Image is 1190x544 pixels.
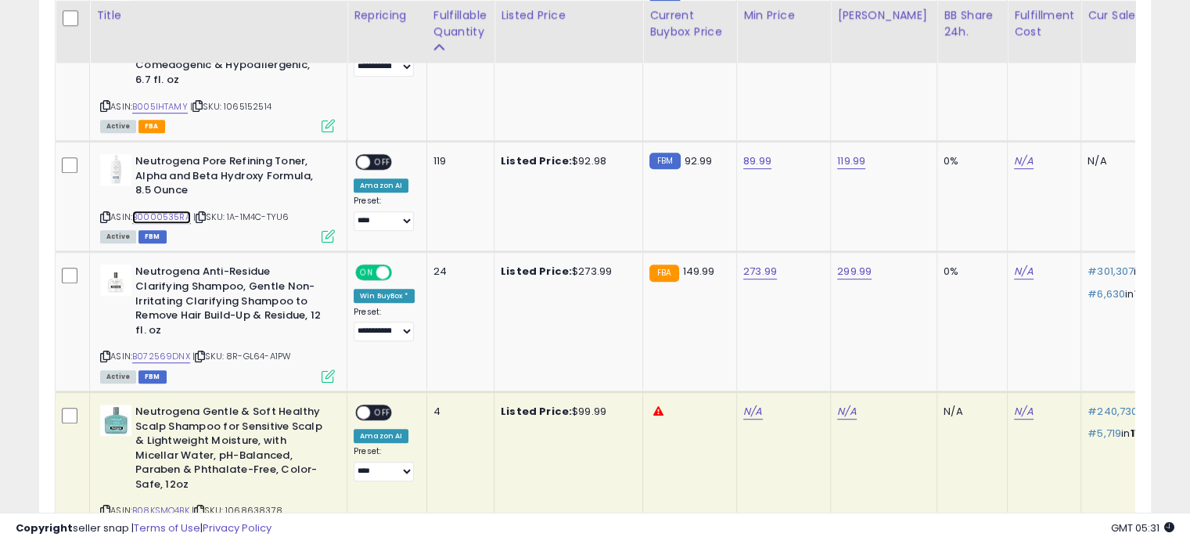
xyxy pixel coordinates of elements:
[138,120,165,133] span: FBA
[100,370,136,384] span: All listings currently available for purchase on Amazon
[1134,286,1181,301] span: 11057651
[501,404,572,419] b: Listed Price:
[192,350,291,362] span: | SKU: 8R-GL64-A1PW
[649,153,680,169] small: FBM
[135,265,325,341] b: Neutrogena Anti-Residue Clarifying Shampoo, Gentle Non-Irritating Clarifying Shampoo to Remove Ha...
[683,264,715,279] span: 149.99
[135,405,325,495] b: Neutrogena Gentle & Soft Healthy Scalp Shampoo for Sensitive Scalp & Lightweight Moisture, with M...
[100,230,136,243] span: All listings currently available for purchase on Amazon
[132,100,188,113] a: B005IHTAMY
[944,7,1001,40] div: BB Share 24h.
[354,7,420,23] div: Repricing
[944,265,995,279] div: 0%
[433,265,482,279] div: 24
[1014,404,1033,420] a: N/A
[685,153,713,168] span: 92.99
[354,178,408,193] div: Amazon AI
[100,405,131,436] img: 41yMmet1upL._SL40_.jpg
[649,7,730,40] div: Current Buybox Price
[190,100,271,113] span: | SKU: 1065152514
[1014,264,1033,279] a: N/A
[354,307,415,342] div: Preset:
[1111,521,1174,535] span: 2025-10-7 05:31 GMT
[1088,264,1134,279] span: #301,307
[100,265,131,296] img: 311aIooLu4L._SL40_.jpg
[743,153,771,169] a: 89.99
[944,405,995,419] div: N/A
[96,7,340,23] div: Title
[135,154,325,202] b: Neutrogena Pore Refining Toner, Alpha and Beta Hydroxy Formula, 8.5 Ounce
[837,404,856,420] a: N/A
[501,7,636,23] div: Listed Price
[743,264,777,279] a: 273.99
[390,266,415,279] span: OFF
[100,154,335,241] div: ASIN:
[132,211,191,224] a: B0000535RA
[501,265,631,279] div: $273.99
[1088,404,1138,419] span: #240,730
[433,7,487,40] div: Fulfillable Quantity
[354,429,408,443] div: Amazon AI
[16,521,73,535] strong: Copyright
[16,521,271,536] div: seller snap | |
[193,211,289,223] span: | SKU: 1A-1M4C-TYU6
[944,154,995,168] div: 0%
[837,264,872,279] a: 299.99
[203,521,271,535] a: Privacy Policy
[138,230,167,243] span: FBM
[354,196,415,231] div: Preset:
[837,153,865,169] a: 119.99
[837,7,930,23] div: [PERSON_NAME]
[501,154,631,168] div: $92.98
[100,120,136,133] span: All listings currently available for purchase on Amazon
[1014,7,1074,40] div: Fulfillment Cost
[354,289,415,303] div: Win BuyBox *
[370,406,395,420] span: OFF
[357,266,376,279] span: ON
[501,405,631,419] div: $99.99
[100,154,131,186] img: 31U5t4TnYlL._SL40_.jpg
[433,154,482,168] div: 119
[649,265,678,282] small: FBA
[1088,286,1125,301] span: #6,630
[138,370,167,384] span: FBM
[501,264,572,279] b: Listed Price:
[433,405,482,419] div: 4
[1130,426,1177,441] span: 11057651
[100,265,335,380] div: ASIN:
[1088,426,1121,441] span: #5,719
[132,350,190,363] a: B072569DNX
[1014,153,1033,169] a: N/A
[501,153,572,168] b: Listed Price:
[134,521,200,535] a: Terms of Use
[743,404,762,420] a: N/A
[743,7,824,23] div: Min Price
[370,156,395,169] span: OFF
[354,446,415,481] div: Preset:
